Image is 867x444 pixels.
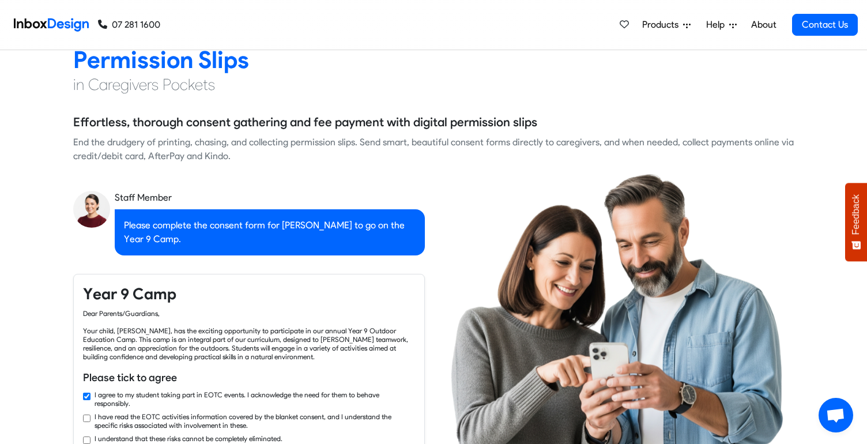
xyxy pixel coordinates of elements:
a: Open chat [819,398,853,432]
div: Dear Parents/Guardians, Your child, [PERSON_NAME], has the exciting opportunity to participate in... [83,309,415,361]
button: Feedback - Show survey [845,183,867,261]
h4: in Caregivers Pockets [73,74,794,95]
img: staff_avatar.png [73,191,110,228]
a: 07 281 1600 [98,18,160,32]
label: I understand that these risks cannot be completely eliminated. [95,434,282,443]
a: Help [702,13,741,36]
label: I agree to my student taking part in EOTC events. I acknowledge the need for them to behave respo... [95,390,415,408]
div: Please complete the consent form for [PERSON_NAME] to go on the Year 9 Camp. [115,209,425,255]
span: Products [642,18,683,32]
label: I have read the EOTC activities information covered by the blanket consent, and I understand the ... [95,412,415,430]
span: Help [706,18,729,32]
a: About [748,13,779,36]
span: Feedback [851,194,861,235]
h5: Effortless, thorough consent gathering and fee payment with digital permission slips [73,114,537,131]
h6: Please tick to agree [83,370,415,385]
h4: Year 9 Camp [83,284,415,304]
h2: Permission Slips [73,45,794,74]
div: End the drudgery of printing, chasing, and collecting permission slips. Send smart, beautiful con... [73,136,794,163]
div: Staff Member [115,191,425,205]
a: Products [638,13,695,36]
a: Contact Us [792,14,858,36]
